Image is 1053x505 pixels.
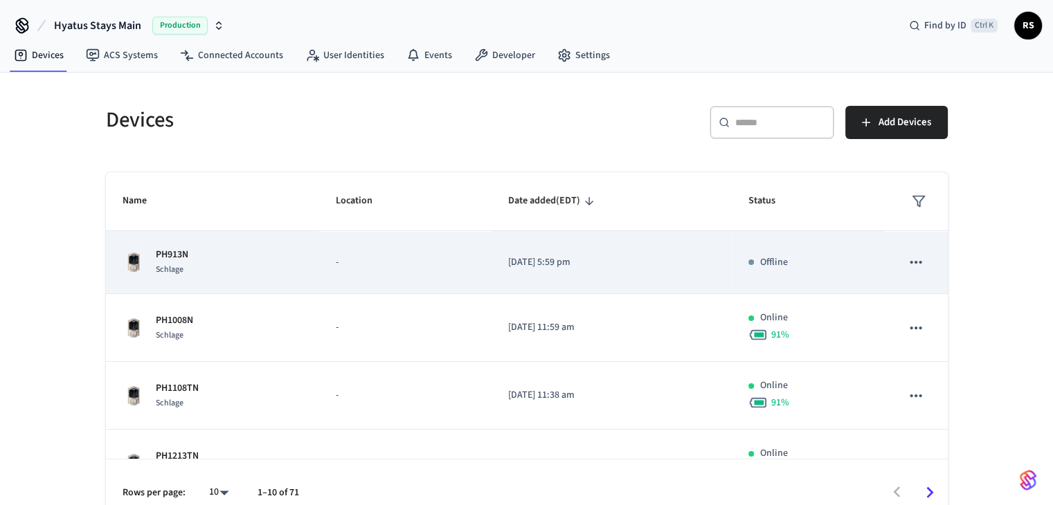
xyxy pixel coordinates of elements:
span: Name [123,190,165,212]
p: PH913N [156,248,188,262]
p: - [336,320,474,335]
p: [DATE] 11:28 am [508,456,716,470]
span: Ctrl K [971,19,998,33]
img: Schlage Sense Smart Deadbolt with Camelot Trim, Front [123,317,145,339]
p: - [336,255,474,270]
span: 91 % [771,396,789,410]
span: Hyatus Stays Main [54,17,141,34]
p: Online [759,446,787,461]
span: Status [748,190,793,212]
p: [DATE] 11:38 am [508,388,716,403]
p: PH1008N [156,313,193,328]
span: 91 % [771,328,789,342]
a: Events [395,43,463,68]
span: Add Devices [879,113,931,131]
img: Schlage Sense Smart Deadbolt with Camelot Trim, Front [123,452,145,475]
span: Schlage [156,397,183,409]
p: - [336,456,474,470]
span: Date added(EDT) [508,190,598,212]
a: Devices [3,43,75,68]
span: RS [1016,13,1041,38]
p: Online [759,311,787,325]
p: PH1213TN [156,449,199,463]
p: [DATE] 5:59 pm [508,255,716,270]
h5: Devices [106,106,519,134]
div: 10 [202,482,235,502]
button: Add Devices [845,106,948,139]
a: ACS Systems [75,43,169,68]
p: - [336,388,474,403]
p: Online [759,378,787,393]
a: Connected Accounts [169,43,294,68]
p: PH1108TN [156,381,199,396]
a: Developer [463,43,546,68]
span: Schlage [156,264,183,275]
span: Schlage [156,329,183,341]
div: Find by IDCtrl K [898,13,1009,38]
p: Offline [759,255,787,270]
span: Production [152,17,208,35]
img: Schlage Sense Smart Deadbolt with Camelot Trim, Front [123,251,145,273]
span: Find by ID [924,19,966,33]
img: Schlage Sense Smart Deadbolt with Camelot Trim, Front [123,385,145,407]
p: 1–10 of 71 [258,486,299,500]
p: [DATE] 11:59 am [508,320,716,335]
button: RS [1014,12,1042,39]
p: Rows per page: [123,486,186,500]
span: Location [336,190,390,212]
img: SeamLogoGradient.69752ec5.svg [1020,469,1036,491]
a: Settings [546,43,621,68]
a: User Identities [294,43,395,68]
